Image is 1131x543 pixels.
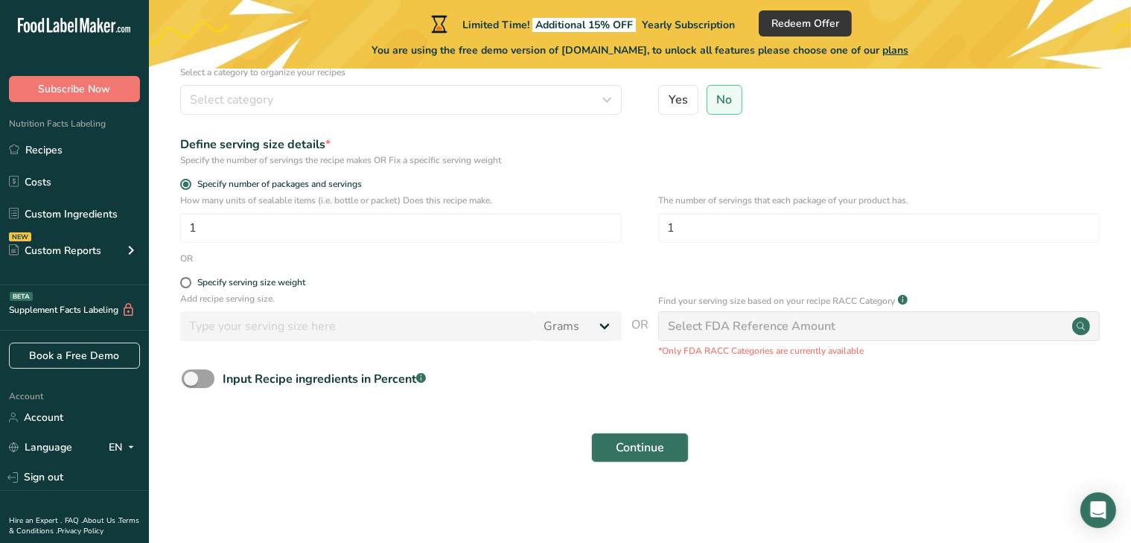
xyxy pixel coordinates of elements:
[658,344,1100,358] p: *Only FDA RACC Categories are currently available
[9,243,101,258] div: Custom Reports
[532,18,636,32] span: Additional 15% OFF
[109,439,140,457] div: EN
[717,92,733,107] span: No
[180,194,622,207] p: How many units of sealable items (i.e. bottle or packet) Does this recipe make.
[9,232,31,241] div: NEW
[642,18,735,32] span: Yearly Subscription
[631,316,649,358] span: OR
[9,515,62,526] a: Hire an Expert .
[180,252,193,265] div: OR
[616,439,664,457] span: Continue
[180,66,622,79] p: Select a category to organize your recipes
[191,179,362,190] span: Specify number of packages and servings
[658,194,1100,207] p: The number of servings that each package of your product has.
[668,317,835,335] div: Select FDA Reference Amount
[591,433,689,463] button: Continue
[39,81,111,97] span: Subscribe Now
[180,85,622,115] button: Select category
[669,92,688,107] span: Yes
[197,277,305,288] div: Specify serving size weight
[1080,492,1116,528] div: Open Intercom Messenger
[180,153,622,167] div: Specify the number of servings the recipe makes OR Fix a specific serving weight
[223,370,426,388] div: Input Recipe ingredients in Percent
[658,294,895,308] p: Find your serving size based on your recipe RACC Category
[759,10,852,36] button: Redeem Offer
[180,311,535,341] input: Type your serving size here
[190,91,273,109] span: Select category
[57,526,103,536] a: Privacy Policy
[180,136,622,153] div: Define serving size details
[9,343,140,369] a: Book a Free Demo
[372,42,908,58] span: You are using the free demo version of [DOMAIN_NAME], to unlock all features please choose one of...
[9,515,139,536] a: Terms & Conditions .
[10,292,33,301] div: BETA
[65,515,83,526] a: FAQ .
[180,292,622,305] p: Add recipe serving size.
[9,76,140,102] button: Subscribe Now
[9,434,72,460] a: Language
[882,43,908,57] span: plans
[83,515,118,526] a: About Us .
[428,15,735,33] div: Limited Time!
[771,16,839,31] span: Redeem Offer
